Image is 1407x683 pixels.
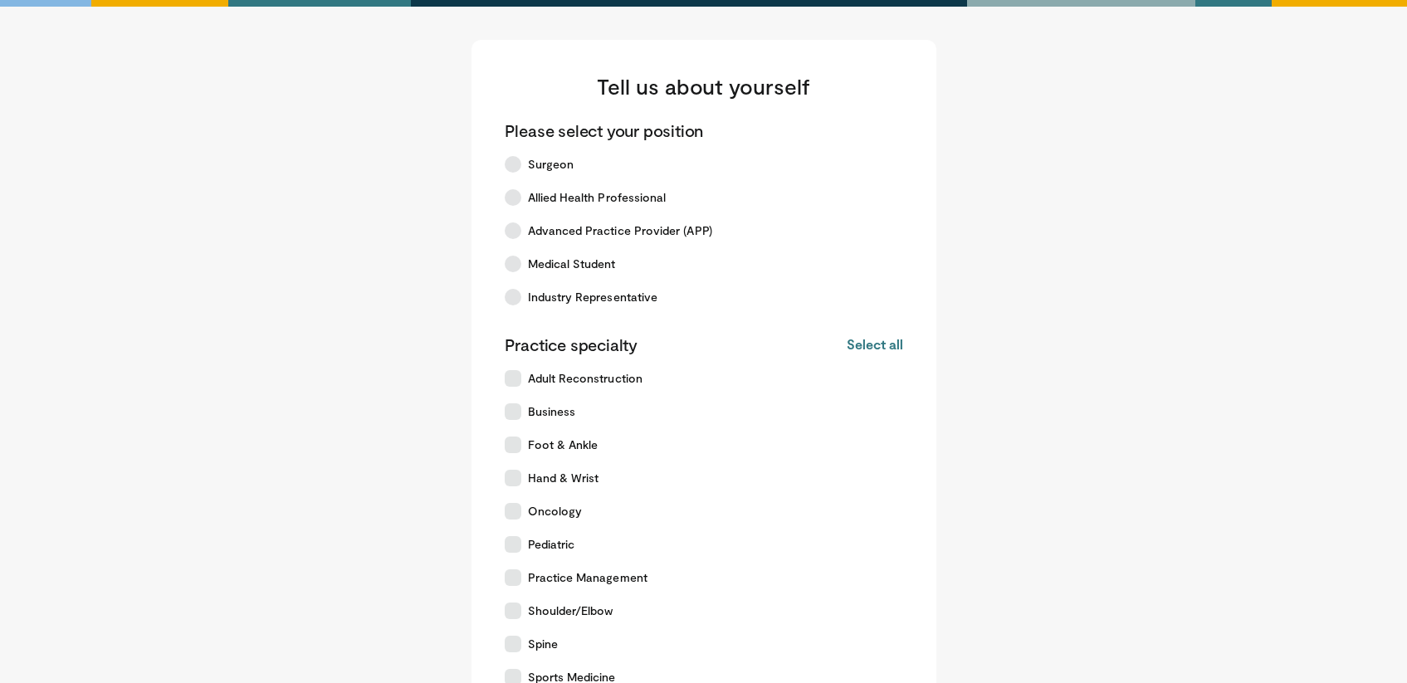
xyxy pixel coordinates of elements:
[528,189,667,206] span: Allied Health Professional
[505,334,638,355] p: Practice specialty
[528,503,583,520] span: Oncology
[528,222,712,239] span: Advanced Practice Provider (APP)
[528,569,647,586] span: Practice Management
[528,289,658,305] span: Industry Representative
[528,403,576,420] span: Business
[528,256,616,272] span: Medical Student
[528,603,613,619] span: Shoulder/Elbow
[847,335,902,354] button: Select all
[528,156,574,173] span: Surgeon
[528,636,558,652] span: Spine
[528,536,575,553] span: Pediatric
[505,120,704,141] p: Please select your position
[505,73,903,100] h3: Tell us about yourself
[528,370,642,387] span: Adult Reconstruction
[528,470,599,486] span: Hand & Wrist
[528,437,598,453] span: Foot & Ankle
